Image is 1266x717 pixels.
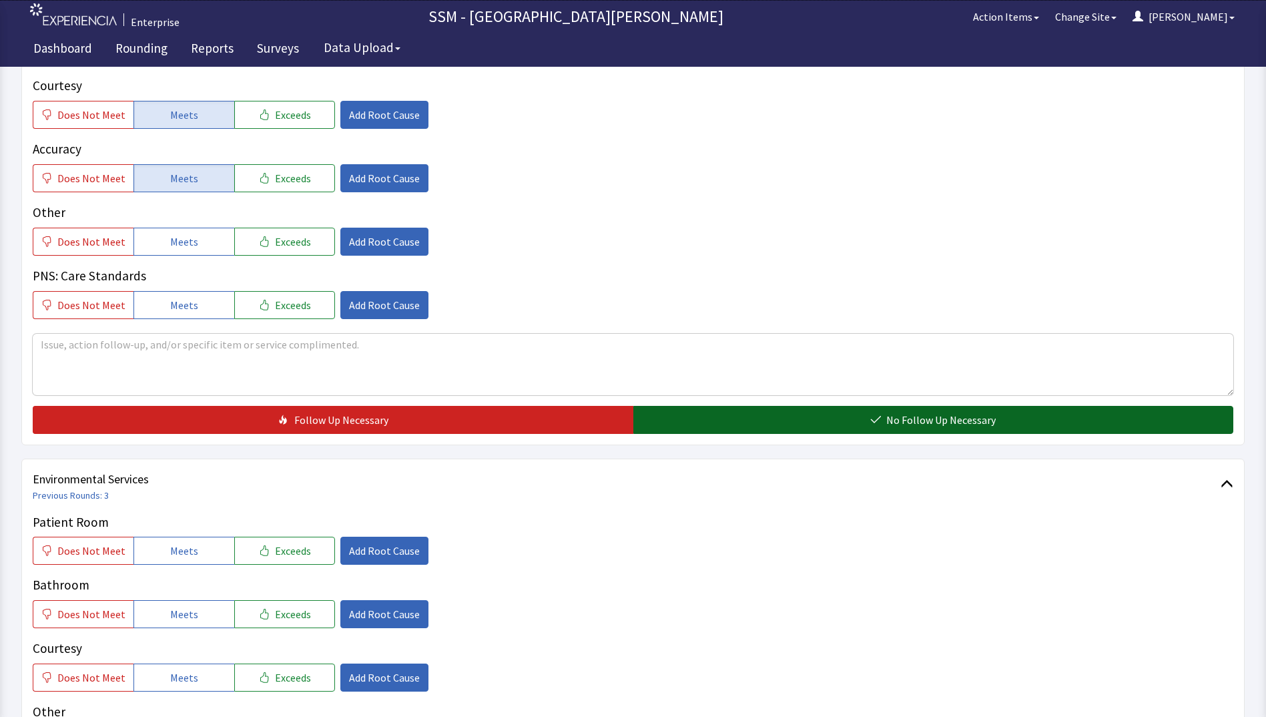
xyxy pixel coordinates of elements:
button: Does Not Meet [33,664,133,692]
button: Add Root Cause [340,291,428,319]
p: Accuracy [33,140,1233,159]
button: Meets [133,600,234,628]
span: Environmental Services [33,470,1221,489]
span: Exceeds [275,543,311,559]
img: experiencia_logo.png [30,3,117,25]
span: Does Not Meet [57,170,125,186]
button: Add Root Cause [340,101,428,129]
p: PNS: Care Standards [33,266,1233,286]
span: Meets [170,170,198,186]
span: Does Not Meet [57,234,125,250]
button: Data Upload [316,35,408,60]
span: Follow Up Necessary [294,412,388,428]
p: Patient Room [33,513,1233,532]
span: Exceeds [275,606,311,622]
button: Exceeds [234,664,335,692]
span: Exceeds [275,297,311,313]
span: Meets [170,670,198,686]
button: Does Not Meet [33,228,133,256]
span: Add Root Cause [349,543,420,559]
button: Add Root Cause [340,537,428,565]
a: Previous Rounds: 3 [33,489,109,501]
span: Exceeds [275,170,311,186]
button: Change Site [1047,3,1125,30]
span: Add Root Cause [349,606,420,622]
button: Meets [133,291,234,319]
button: Does Not Meet [33,101,133,129]
button: Meets [133,228,234,256]
button: Does Not Meet [33,600,133,628]
span: Exceeds [275,670,311,686]
button: Meets [133,164,234,192]
span: Add Root Cause [349,297,420,313]
button: Add Root Cause [340,600,428,628]
span: Meets [170,606,198,622]
button: Meets [133,537,234,565]
span: Meets [170,107,198,123]
span: No Follow Up Necessary [886,412,996,428]
a: Surveys [247,33,309,67]
span: Add Root Cause [349,234,420,250]
span: Does Not Meet [57,297,125,313]
button: Exceeds [234,600,335,628]
button: Exceeds [234,164,335,192]
button: Does Not Meet [33,164,133,192]
p: Bathroom [33,575,1233,595]
span: Add Root Cause [349,170,420,186]
span: Does Not Meet [57,606,125,622]
a: Rounding [105,33,178,67]
span: Does Not Meet [57,107,125,123]
button: Exceeds [234,228,335,256]
button: Exceeds [234,101,335,129]
span: Does Not Meet [57,670,125,686]
div: Enterprise [131,14,180,30]
button: [PERSON_NAME] [1125,3,1243,30]
button: Does Not Meet [33,291,133,319]
span: Exceeds [275,234,311,250]
button: Action Items [965,3,1047,30]
span: Add Root Cause [349,670,420,686]
span: Meets [170,234,198,250]
a: Reports [181,33,244,67]
button: Add Root Cause [340,228,428,256]
button: Does Not Meet [33,537,133,565]
p: SSM - [GEOGRAPHIC_DATA][PERSON_NAME] [186,6,965,27]
button: Follow Up Necessary [33,406,633,434]
span: Exceeds [275,107,311,123]
a: Dashboard [23,33,102,67]
span: Meets [170,297,198,313]
button: No Follow Up Necessary [633,406,1234,434]
span: Meets [170,543,198,559]
span: Add Root Cause [349,107,420,123]
p: Courtesy [33,76,1233,95]
span: Does Not Meet [57,543,125,559]
button: Exceeds [234,537,335,565]
button: Add Root Cause [340,164,428,192]
button: Meets [133,101,234,129]
p: Other [33,203,1233,222]
button: Add Root Cause [340,664,428,692]
p: Courtesy [33,639,1233,658]
button: Meets [133,664,234,692]
button: Exceeds [234,291,335,319]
